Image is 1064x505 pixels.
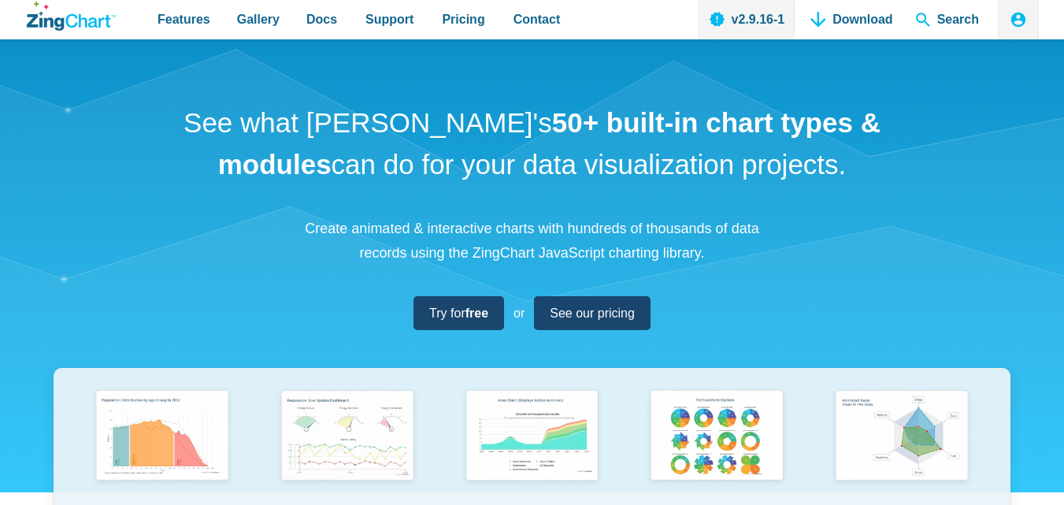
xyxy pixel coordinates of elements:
strong: free [465,306,488,320]
span: Contact [513,9,561,30]
span: Docs [306,9,337,30]
span: Pricing [442,9,484,30]
a: See our pricing [534,296,651,330]
a: ZingChart Logo. Click to return to the homepage [27,2,116,31]
a: Animated Radar Chart ft. Pet Data [810,384,995,505]
span: See our pricing [550,303,635,324]
a: Area Chart (Displays Nodes on Hover) [439,384,625,505]
img: Responsive Live Update Dashboard [273,384,421,490]
span: Features [158,9,210,30]
a: Population Distribution by Age Group in 2052 [70,384,255,505]
span: Gallery [237,9,280,30]
strong: 50+ built-in chart types & modules [218,107,880,180]
h1: See what [PERSON_NAME]'s can do for your data visualization projects. [178,102,887,185]
a: Pie Transform Options [625,384,810,505]
img: Area Chart (Displays Nodes on Hover) [458,384,606,490]
span: or [513,303,525,324]
img: Pie Transform Options [643,384,791,490]
a: Responsive Live Update Dashboard [254,384,439,505]
img: Animated Radar Chart ft. Pet Data [828,384,976,490]
span: Support [365,9,413,30]
span: Try for [429,303,488,324]
p: Create animated & interactive charts with hundreds of thousands of data records using the ZingCha... [296,217,769,265]
a: Try forfree [413,296,504,330]
img: Population Distribution by Age Group in 2052 [88,384,236,490]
